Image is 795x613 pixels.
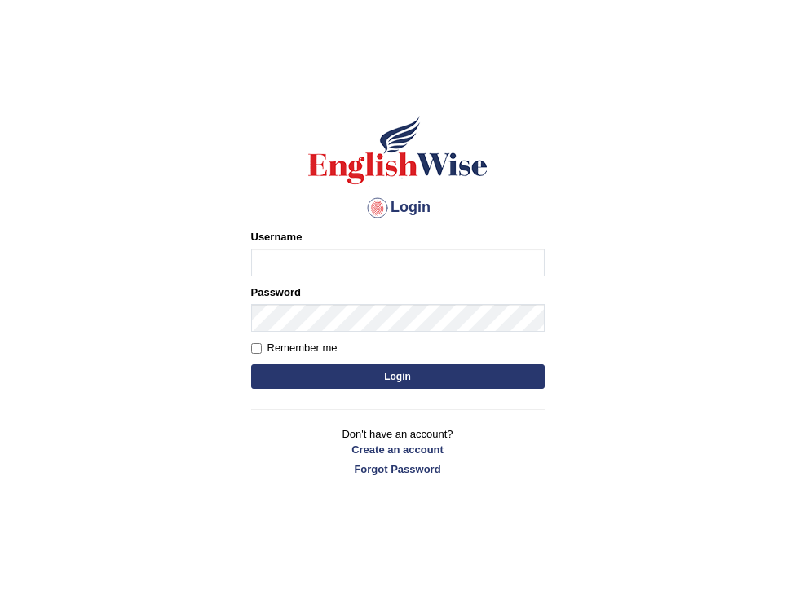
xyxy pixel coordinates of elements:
[251,195,545,221] h4: Login
[251,340,338,356] label: Remember me
[251,364,545,389] button: Login
[251,461,545,477] a: Forgot Password
[251,229,303,245] label: Username
[305,113,491,187] img: Logo of English Wise sign in for intelligent practice with AI
[251,426,545,477] p: Don't have an account?
[251,442,545,457] a: Create an account
[251,284,301,300] label: Password
[251,343,262,354] input: Remember me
